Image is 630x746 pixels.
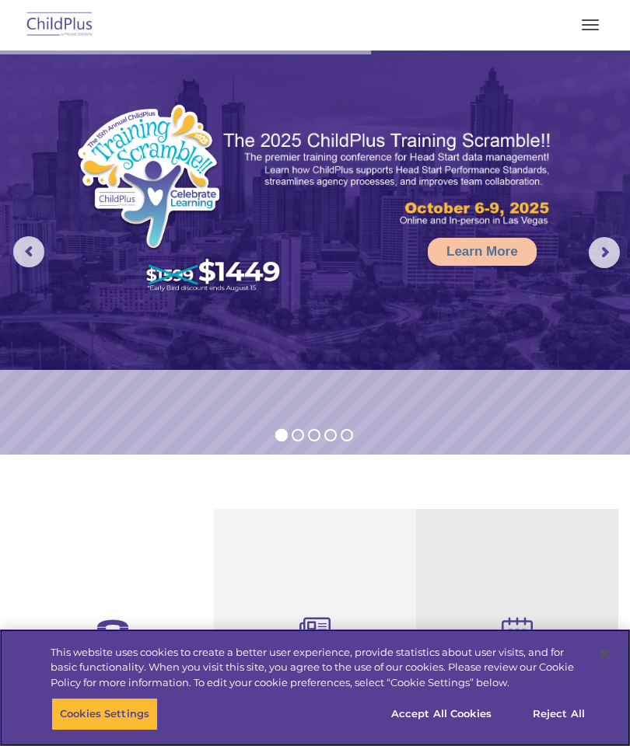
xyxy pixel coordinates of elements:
button: Accept All Cookies [383,698,500,730]
img: ChildPlus by Procare Solutions [23,7,96,44]
button: Cookies Settings [51,698,158,730]
a: Learn More [428,238,537,266]
button: Reject All [510,698,607,730]
button: Close [588,637,622,671]
div: This website uses cookies to create a better user experience, provide statistics about user visit... [51,645,586,691]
